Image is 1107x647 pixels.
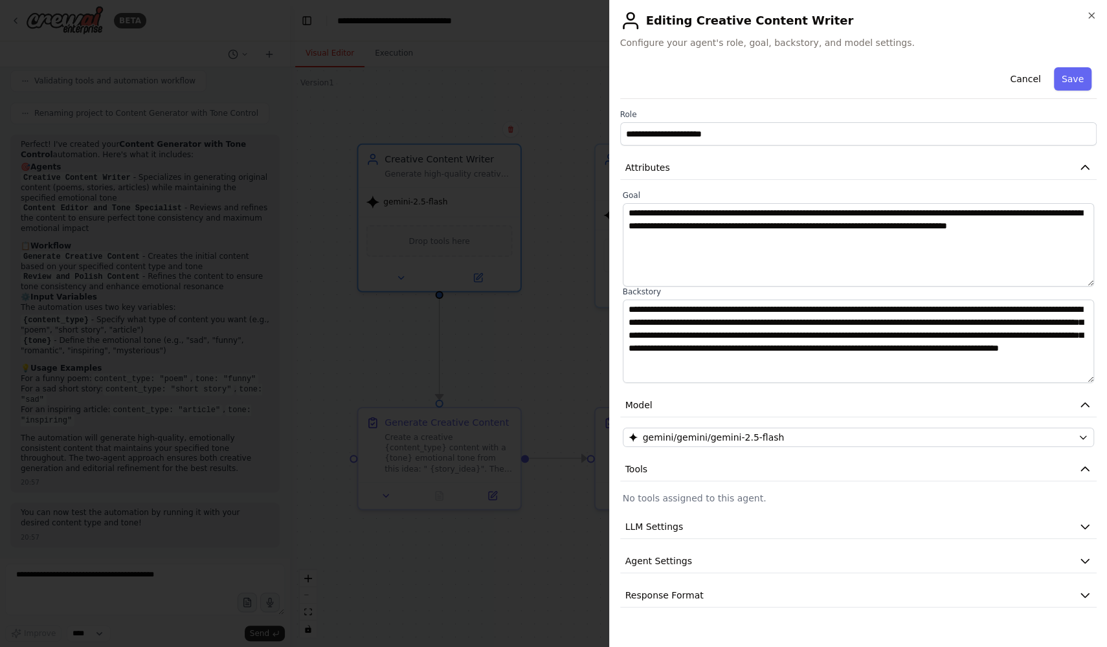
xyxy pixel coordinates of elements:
label: Backstory [623,287,1095,297]
span: Response Format [625,589,704,602]
button: Tools [620,457,1097,481]
button: Attributes [620,156,1097,180]
label: Role [620,109,1097,120]
p: No tools assigned to this agent. [623,492,1095,505]
label: Goal [623,190,1095,201]
button: Response Format [620,584,1097,608]
span: Configure your agent's role, goal, backstory, and model settings. [620,36,1097,49]
span: LLM Settings [625,520,684,533]
button: LLM Settings [620,515,1097,539]
span: Agent Settings [625,554,692,567]
span: Model [625,399,653,411]
button: Cancel [1002,67,1048,91]
span: Attributes [625,161,670,174]
button: Agent Settings [620,549,1097,573]
button: gemini/gemini/gemini-2.5-flash [623,428,1095,447]
button: Save [1054,67,1091,91]
span: Tools [625,463,648,476]
button: Model [620,393,1097,417]
span: gemini/gemini/gemini-2.5-flash [643,431,785,444]
h2: Editing Creative Content Writer [620,10,1097,31]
